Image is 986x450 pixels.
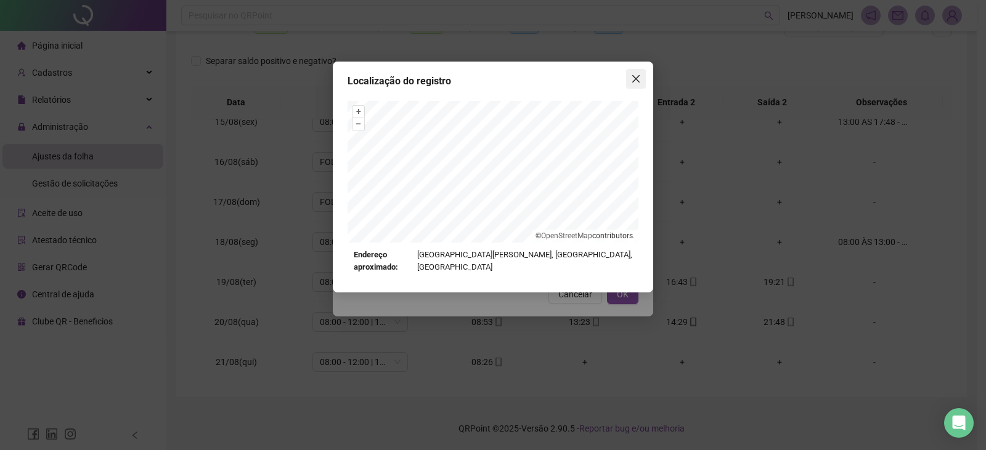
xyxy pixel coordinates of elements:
strong: Endereço aproximado: [354,249,412,274]
div: [GEOGRAPHIC_DATA][PERSON_NAME], [GEOGRAPHIC_DATA], [GEOGRAPHIC_DATA] [354,249,632,274]
button: Close [626,69,646,89]
div: Localização do registro [348,74,638,89]
button: – [352,118,364,130]
a: OpenStreetMap [541,231,592,240]
span: close [631,74,641,84]
button: + [352,106,364,118]
li: © contributors. [536,231,635,240]
div: Open Intercom Messenger [944,408,974,438]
